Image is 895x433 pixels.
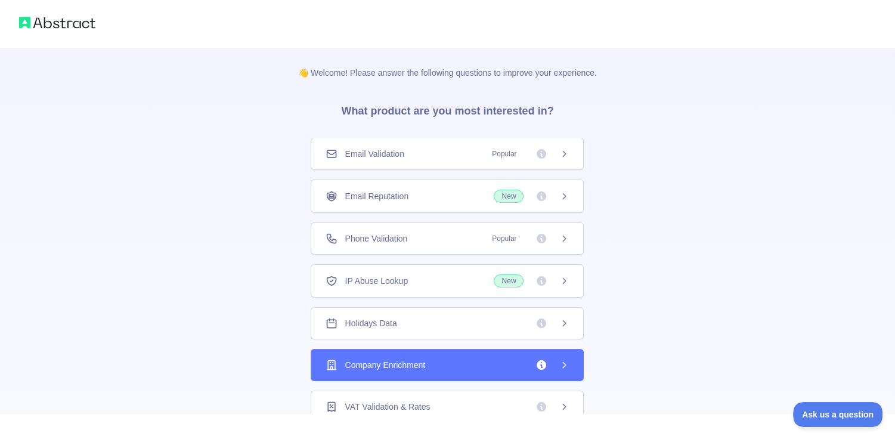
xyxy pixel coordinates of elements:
span: New [494,274,524,287]
span: Popular [485,233,524,245]
span: Email Validation [345,148,404,160]
span: Popular [485,148,524,160]
span: Phone Validation [345,233,407,245]
img: Abstract logo [19,14,95,31]
iframe: Toggle Customer Support [793,402,883,427]
span: Email Reputation [345,190,408,202]
span: Holidays Data [345,317,397,329]
h3: What product are you most interested in? [322,79,572,138]
span: IP Abuse Lookup [345,275,408,287]
span: New [494,190,524,203]
p: 👋 Welcome! Please answer the following questions to improve your experience. [279,48,616,79]
span: Company Enrichment [345,359,425,371]
span: VAT Validation & Rates [345,401,430,413]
